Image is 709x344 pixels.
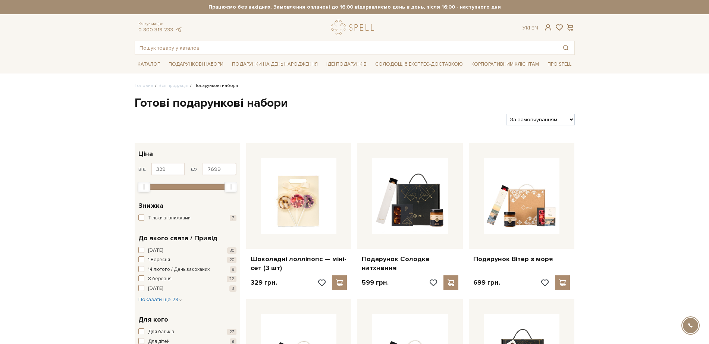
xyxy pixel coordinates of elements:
[135,96,575,111] h1: Готові подарункові набори
[227,276,236,282] span: 22
[138,275,236,283] button: 8 березня 22
[362,278,389,287] p: 599 грн.
[135,41,557,54] input: Пошук товару у каталозі
[138,247,236,254] button: [DATE] 30
[531,25,538,31] a: En
[227,247,236,254] span: 30
[230,215,236,221] span: 7
[148,215,191,222] span: Тільки зі знижками
[166,59,226,70] a: Подарункові набори
[545,59,574,70] a: Про Spell
[229,285,236,292] span: 3
[473,255,570,263] a: Подарунок Вітер з моря
[135,83,153,88] a: Головна
[138,26,173,33] a: 0 800 319 233
[138,315,168,325] span: Для кого
[159,83,188,88] a: Вся продукція
[372,58,466,71] a: Солодощі з експрес-доставкою
[138,182,150,192] div: Min
[331,20,377,35] a: logo
[523,25,538,31] div: Ук
[138,296,183,303] button: Показати ще 28
[227,257,236,263] span: 20
[225,182,237,192] div: Max
[175,26,182,33] a: telegram
[138,233,217,243] span: До якого свята / Привід
[138,266,236,273] button: 14 лютого / День закоханих 9
[557,41,574,54] button: Пошук товару у каталозі
[473,278,500,287] p: 699 грн.
[323,59,370,70] a: Ідеї подарунків
[529,25,530,31] span: |
[148,328,174,336] span: Для батьків
[138,166,145,172] span: від
[138,328,236,336] button: Для батьків 27
[203,163,236,175] input: Ціна
[138,285,236,293] button: [DATE] 3
[148,266,210,273] span: 14 лютого / День закоханих
[138,149,153,159] span: Ціна
[468,59,542,70] a: Корпоративним клієнтам
[251,278,277,287] p: 329 грн.
[135,4,575,10] strong: Працюємо без вихідних. Замовлення оплачені до 16:00 відправляємо день в день, після 16:00 - насту...
[151,163,185,175] input: Ціна
[148,285,163,293] span: [DATE]
[362,255,458,272] a: Подарунок Солодке натхнення
[188,82,238,89] li: Подарункові набори
[138,256,236,264] button: 1 Вересня 20
[138,215,236,222] button: Тільки зі знижками 7
[251,255,347,272] a: Шоколадні лолліпопс — міні-сет (3 шт)
[135,59,163,70] a: Каталог
[148,275,172,283] span: 8 березня
[229,59,321,70] a: Подарунки на День народження
[230,266,236,273] span: 9
[191,166,197,172] span: до
[148,256,170,264] span: 1 Вересня
[138,201,163,211] span: Знижка
[227,329,236,335] span: 27
[138,22,182,26] span: Консультація:
[138,296,183,303] span: Показати ще 28
[148,247,163,254] span: [DATE]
